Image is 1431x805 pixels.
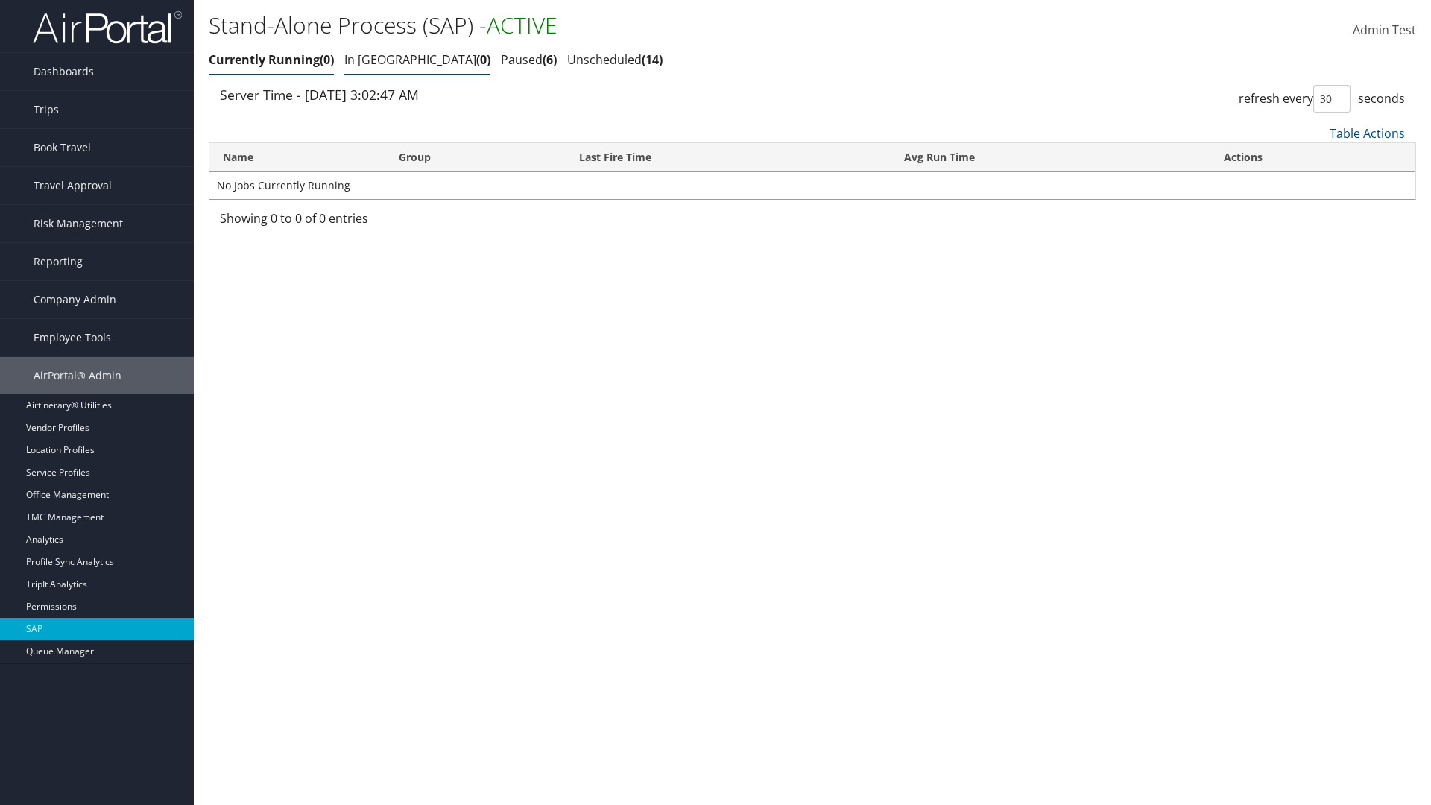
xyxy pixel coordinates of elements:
[209,10,1014,41] h1: Stand-Alone Process (SAP) -
[220,209,499,235] div: Showing 0 to 0 of 0 entries
[34,357,121,394] span: AirPortal® Admin
[34,281,116,318] span: Company Admin
[34,319,111,356] span: Employee Tools
[566,143,891,172] th: Last Fire Time: activate to sort column ascending
[34,167,112,204] span: Travel Approval
[344,51,490,68] a: In [GEOGRAPHIC_DATA]0
[1239,90,1313,107] span: refresh every
[476,51,490,68] span: 0
[487,10,557,40] span: ACTIVE
[320,51,334,68] span: 0
[34,129,91,166] span: Book Travel
[1210,143,1415,172] th: Actions
[1330,125,1405,142] a: Table Actions
[220,85,801,104] div: Server Time - [DATE] 3:02:47 AM
[1353,22,1416,38] span: Admin Test
[34,53,94,90] span: Dashboards
[501,51,557,68] a: Paused6
[34,205,123,242] span: Risk Management
[209,172,1415,199] td: No Jobs Currently Running
[543,51,557,68] span: 6
[34,91,59,128] span: Trips
[385,143,566,172] th: Group: activate to sort column ascending
[642,51,663,68] span: 14
[33,10,182,45] img: airportal-logo.png
[567,51,663,68] a: Unscheduled14
[1358,90,1405,107] span: seconds
[891,143,1210,172] th: Avg Run Time: activate to sort column ascending
[34,243,83,280] span: Reporting
[209,51,334,68] a: Currently Running0
[209,143,385,172] th: Name: activate to sort column ascending
[1353,7,1416,54] a: Admin Test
